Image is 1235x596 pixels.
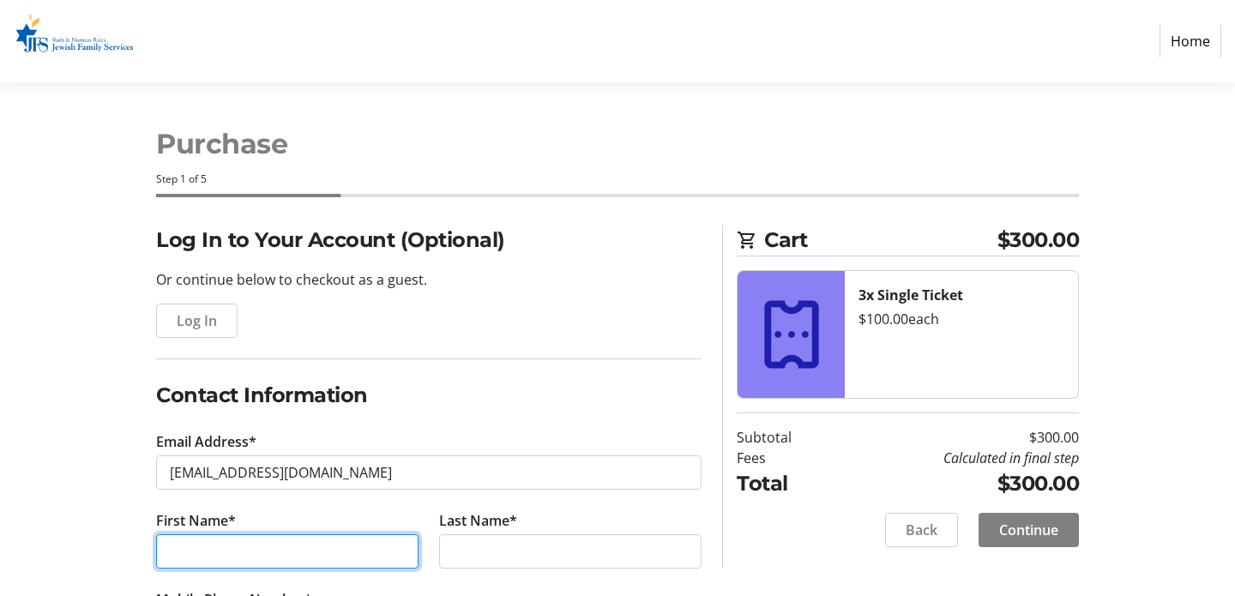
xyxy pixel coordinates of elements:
[156,510,236,531] label: First Name*
[737,468,835,499] td: Total
[156,304,238,338] button: Log In
[1160,25,1221,57] a: Home
[737,448,835,468] td: Fees
[885,513,958,547] button: Back
[858,286,963,304] strong: 3x Single Ticket
[177,310,217,331] span: Log In
[835,468,1079,499] td: $300.00
[999,520,1058,540] span: Continue
[858,309,1064,329] div: $100.00 each
[156,269,702,290] p: Or continue below to checkout as a guest.
[439,510,517,531] label: Last Name*
[764,225,997,256] span: Cart
[156,431,256,452] label: Email Address*
[14,7,136,75] img: Ruth & Norman Rales Jewish Family Services's Logo
[997,225,1080,256] span: $300.00
[156,123,1079,165] h1: Purchase
[737,427,835,448] td: Subtotal
[835,427,1079,448] td: $300.00
[156,225,702,256] h2: Log In to Your Account (Optional)
[835,448,1079,468] td: Calculated in final step
[906,520,937,540] span: Back
[156,380,702,411] h2: Contact Information
[156,172,1079,187] div: Step 1 of 5
[979,513,1079,547] button: Continue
